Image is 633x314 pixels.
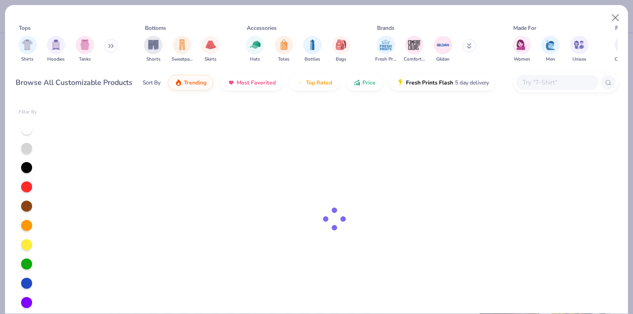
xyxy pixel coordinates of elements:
[404,56,425,63] span: Comfort Colors
[574,39,584,50] img: Unisex Image
[18,36,37,63] button: filter button
[434,36,452,63] button: filter button
[290,75,339,90] button: Top Rated
[76,36,94,63] div: filter for Tanks
[455,78,489,88] span: 5 day delivery
[307,39,317,50] img: Bottles Image
[275,36,293,63] div: filter for Totes
[18,36,37,63] div: filter for Shirts
[201,36,220,63] div: filter for Skirts
[184,79,206,86] span: Trending
[436,56,450,63] span: Gildan
[22,39,33,50] img: Shirts Image
[168,75,213,90] button: Trending
[303,36,322,63] div: filter for Bottles
[375,36,396,63] div: filter for Fresh Prints
[377,24,394,32] div: Brands
[332,36,350,63] div: filter for Bags
[406,79,453,86] span: Fresh Prints Flash
[375,56,396,63] span: Fresh Prints
[144,36,162,63] div: filter for Shorts
[332,36,350,63] button: filter button
[79,56,91,63] span: Tanks
[297,79,304,86] img: TopRated.gif
[247,24,277,32] div: Accessories
[148,39,159,50] img: Shorts Image
[201,36,220,63] button: filter button
[362,79,376,86] span: Price
[546,56,555,63] span: Men
[305,56,320,63] span: Bottles
[570,36,589,63] div: filter for Unisex
[545,39,555,50] img: Men Image
[221,75,283,90] button: Most Favorited
[146,56,161,63] span: Shorts
[19,24,31,32] div: Tops
[615,36,633,63] button: filter button
[404,36,425,63] div: filter for Comfort Colors
[336,56,346,63] span: Bags
[522,77,592,88] input: Try "T-Shirt"
[346,75,383,90] button: Price
[615,24,624,32] div: Fits
[205,56,217,63] span: Skirts
[397,79,404,86] img: flash.gif
[144,36,162,63] button: filter button
[21,56,33,63] span: Shirts
[47,56,65,63] span: Hoodies
[570,36,589,63] button: filter button
[513,24,536,32] div: Made For
[145,24,166,32] div: Bottoms
[80,39,90,50] img: Tanks Image
[375,36,396,63] button: filter button
[607,9,624,27] button: Close
[172,56,193,63] span: Sweatpants
[16,77,133,88] div: Browse All Customizable Products
[275,36,293,63] button: filter button
[434,36,452,63] div: filter for Gildan
[379,38,393,52] img: Fresh Prints Image
[436,38,450,52] img: Gildan Image
[246,36,264,63] button: filter button
[303,36,322,63] button: filter button
[513,36,531,63] div: filter for Women
[177,39,187,50] img: Sweatpants Image
[19,109,37,116] div: Filter By
[250,56,260,63] span: Hats
[407,38,421,52] img: Comfort Colors Image
[143,78,161,87] div: Sort By
[250,39,261,50] img: Hats Image
[47,36,65,63] button: filter button
[572,56,586,63] span: Unisex
[76,36,94,63] button: filter button
[205,39,216,50] img: Skirts Image
[175,79,182,86] img: trending.gif
[336,39,346,50] img: Bags Image
[514,56,530,63] span: Women
[541,36,560,63] div: filter for Men
[541,36,560,63] button: filter button
[51,39,61,50] img: Hoodies Image
[516,39,527,50] img: Women Image
[246,36,264,63] div: filter for Hats
[615,56,633,63] span: Cropped
[390,75,496,90] button: Fresh Prints Flash5 day delivery
[228,79,235,86] img: most_fav.gif
[615,36,633,63] div: filter for Cropped
[279,39,289,50] img: Totes Image
[306,79,332,86] span: Top Rated
[513,36,531,63] button: filter button
[172,36,193,63] button: filter button
[47,36,65,63] div: filter for Hoodies
[237,79,276,86] span: Most Favorited
[404,36,425,63] button: filter button
[278,56,289,63] span: Totes
[172,36,193,63] div: filter for Sweatpants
